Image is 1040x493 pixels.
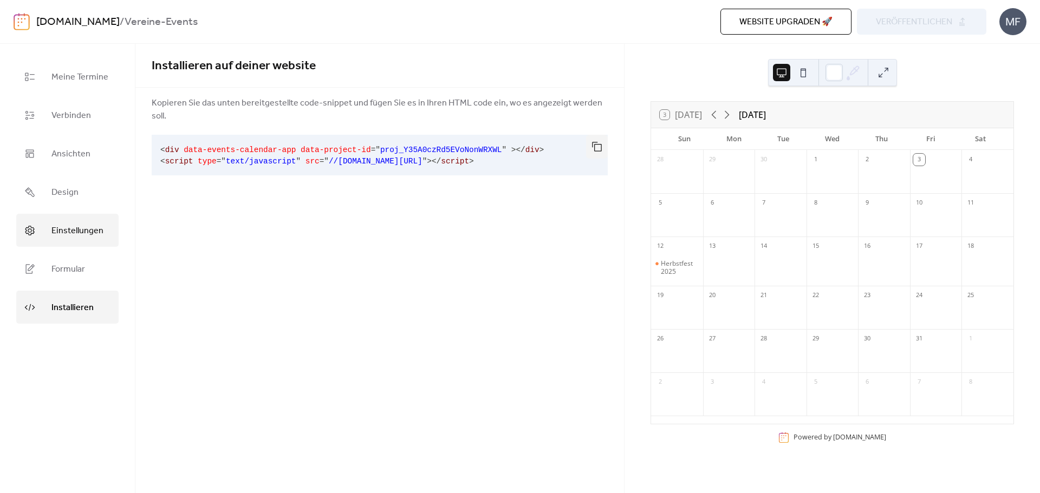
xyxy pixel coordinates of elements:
span: type [198,157,217,166]
span: " [221,157,226,166]
div: 3 [913,154,925,166]
div: 28 [758,333,770,345]
div: 28 [654,154,666,166]
div: Sat [955,128,1005,150]
div: 8 [965,376,977,388]
span: " [324,157,329,166]
div: 6 [861,376,873,388]
span: script [165,157,193,166]
span: " [422,157,427,166]
div: 19 [654,290,666,301]
span: src [305,157,320,166]
div: 5 [810,376,822,388]
div: 24 [913,290,925,301]
span: Verbinden [51,107,91,124]
span: < [160,146,165,154]
span: " [375,146,380,154]
span: > [469,157,474,166]
span: data-project-id [301,146,371,154]
div: Sun [660,128,709,150]
div: 10 [913,197,925,209]
span: " [296,157,301,166]
div: 3 [706,376,718,388]
span: " [502,146,506,154]
span: proj_Y35A0czRd5EVoNonWRXWL [380,146,502,154]
div: 29 [810,333,822,345]
div: MF [999,8,1026,35]
b: / [120,12,125,32]
a: Installieren [16,291,119,324]
div: 2 [654,376,666,388]
span: = [217,157,222,166]
span: data-events-calendar-app [184,146,296,154]
div: Thu [857,128,906,150]
div: 11 [965,197,977,209]
span: Einstellungen [51,222,103,239]
span: > [511,146,516,154]
span: = [371,146,376,154]
div: 25 [965,290,977,301]
div: 16 [861,240,873,252]
div: 4 [758,376,770,388]
a: Design [16,175,119,208]
span: Website upgraden 🚀 [739,16,833,29]
div: Fri [906,128,955,150]
div: 6 [706,197,718,209]
div: 30 [758,154,770,166]
img: logo [14,13,30,30]
div: 7 [913,376,925,388]
div: Mon [709,128,758,150]
a: Verbinden [16,98,119,132]
b: Vereine-Events [125,12,198,32]
div: 9 [861,197,873,209]
div: 17 [913,240,925,252]
span: text/javascript [226,157,296,166]
span: Installieren auf deiner website [152,54,316,78]
span: Ansichten [51,146,90,162]
a: Ansichten [16,137,119,170]
a: [DOMAIN_NAME] [36,12,120,32]
span: script [441,157,469,166]
div: Wed [808,128,857,150]
div: 22 [810,290,822,301]
div: 21 [758,290,770,301]
span: Meine Termine [51,69,108,86]
div: 14 [758,240,770,252]
span: div [165,146,179,154]
a: Formular [16,252,119,285]
span: Formular [51,261,85,278]
span: Installieren [51,299,94,316]
a: [DOMAIN_NAME] [833,433,886,442]
div: Herbstfest 2025 [651,259,703,276]
span: > [427,157,432,166]
div: 15 [810,240,822,252]
span: > [539,146,544,154]
div: 23 [861,290,873,301]
div: 20 [706,290,718,301]
div: 18 [965,240,977,252]
div: 26 [654,333,666,345]
div: 5 [654,197,666,209]
div: 1 [810,154,822,166]
div: Powered by [794,433,886,442]
div: 8 [810,197,822,209]
div: Herbstfest 2025 [661,259,699,276]
span: </ [516,146,525,154]
span: Design [51,184,79,201]
div: 27 [706,333,718,345]
button: Website upgraden 🚀 [720,9,851,35]
div: [DATE] [739,108,766,121]
a: Einstellungen [16,214,119,247]
span: </ [432,157,441,166]
div: 30 [861,333,873,345]
div: 7 [758,197,770,209]
div: 4 [965,154,977,166]
div: 1 [965,333,977,345]
div: 13 [706,240,718,252]
span: div [525,146,539,154]
div: Tue [758,128,808,150]
span: < [160,157,165,166]
div: 12 [654,240,666,252]
div: 2 [861,154,873,166]
span: Kopieren Sie das unten bereitgestellte code-snippet und fügen Sie es in Ihren HTML code ein, wo e... [152,97,608,123]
